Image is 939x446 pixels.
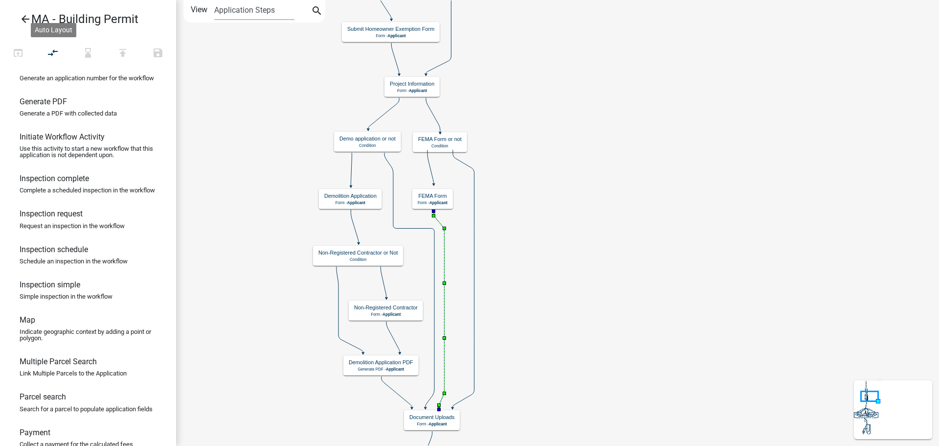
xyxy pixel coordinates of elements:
button: Test Workflow [0,43,36,64]
p: Condition [418,143,462,148]
span: Applicant [409,88,427,93]
p: Condition [339,143,396,148]
i: save [152,47,164,61]
h6: Payment [20,428,50,437]
p: Schedule an inspection in the workflow [20,258,128,264]
h6: Map [20,315,35,325]
h6: Inspection simple [20,280,80,289]
h5: Demolition Application [324,193,377,199]
p: Form - [324,200,377,205]
h6: Generate PDF [20,97,67,106]
h5: Demo application or not [339,136,396,142]
button: Save [140,43,176,64]
div: Workflow actions [0,43,176,67]
button: Validating Workflow [70,43,106,64]
h5: Non-Registered Contractor [354,305,418,311]
p: Request an inspection in the workflow [20,223,125,229]
p: Condition [318,257,398,262]
h6: Initiate Workflow Activity [20,132,105,141]
span: Applicant [347,200,365,205]
span: Applicant [382,312,401,317]
button: Auto Layout [35,43,70,64]
h5: Non-Registered Contractor or Not [318,250,398,256]
i: open_in_browser [12,47,24,61]
h5: Submit Homeowner Exemption Form [347,26,434,32]
p: Generate PDF - [349,367,413,372]
i: arrow_back [20,13,31,27]
p: Generate an application number for the workflow [20,75,154,81]
button: Publish [105,43,140,64]
p: Generate a PDF with collected data [20,110,117,117]
p: Use this activity to start a new workflow that this application is not dependent upon. [20,145,156,158]
i: publish [117,47,129,61]
p: Indicate geographic context by adding a point or polygon. [20,329,156,341]
p: Form - [409,422,455,426]
span: Applicant [387,33,405,38]
h6: Inspection request [20,209,83,218]
p: Form - [390,88,434,93]
p: Simple inspection in the workflow [20,293,112,300]
div: Auto Layout [31,23,76,37]
h6: Inspection complete [20,174,89,183]
p: Link Multiple Parcels to the Application [20,370,127,376]
p: Form - [347,33,434,38]
i: hourglass_bottom [82,47,94,61]
h5: Demolition Application PDF [349,359,413,366]
i: compare_arrows [47,47,59,61]
h6: Parcel search [20,392,66,401]
p: Form - [354,312,418,317]
span: Applicant [429,422,447,426]
h5: FEMA Form [418,193,447,199]
span: Applicant [429,200,447,205]
button: search [309,4,325,20]
h6: Inspection schedule [20,245,88,254]
p: Form - [418,200,447,205]
p: Complete a scheduled inspection in the workflow [20,187,155,193]
span: Applicant [386,367,404,372]
i: search [311,5,323,19]
h5: Document Uploads [409,414,455,421]
h5: FEMA Form or not [418,136,462,142]
p: Search for a parcel to populate application fields [20,406,153,412]
h6: Multiple Parcel Search [20,357,97,366]
a: MA - Building Permit [8,8,160,30]
h5: Project Information [390,81,434,87]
